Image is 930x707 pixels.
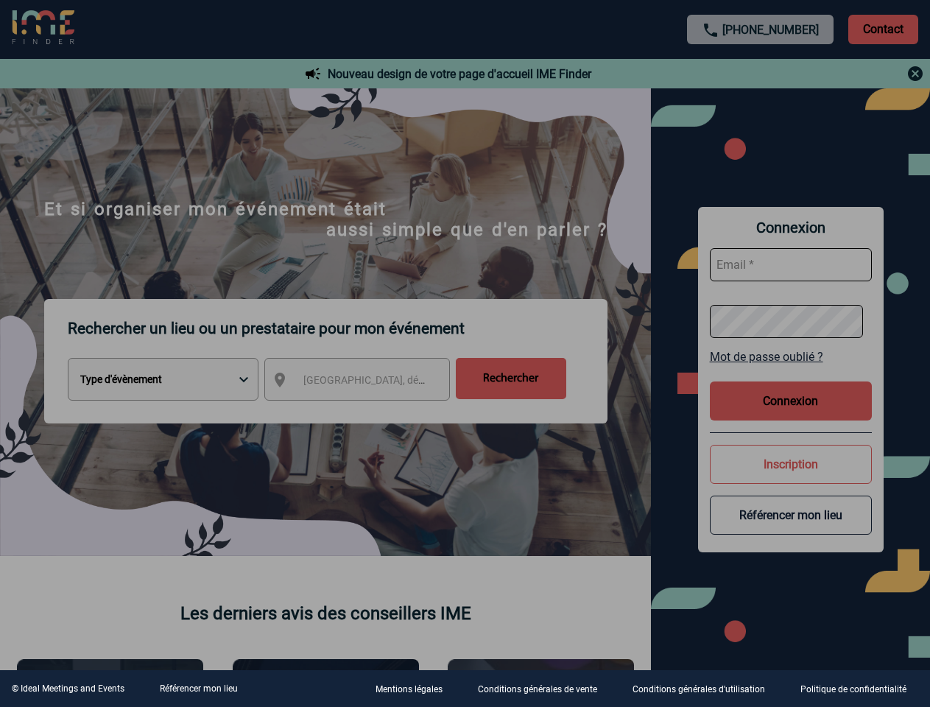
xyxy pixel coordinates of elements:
[789,682,930,696] a: Politique de confidentialité
[376,685,443,695] p: Mentions légales
[800,685,906,695] p: Politique de confidentialité
[466,682,621,696] a: Conditions générales de vente
[364,682,466,696] a: Mentions légales
[160,683,238,694] a: Référencer mon lieu
[12,683,124,694] div: © Ideal Meetings and Events
[478,685,597,695] p: Conditions générales de vente
[621,682,789,696] a: Conditions générales d'utilisation
[633,685,765,695] p: Conditions générales d'utilisation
